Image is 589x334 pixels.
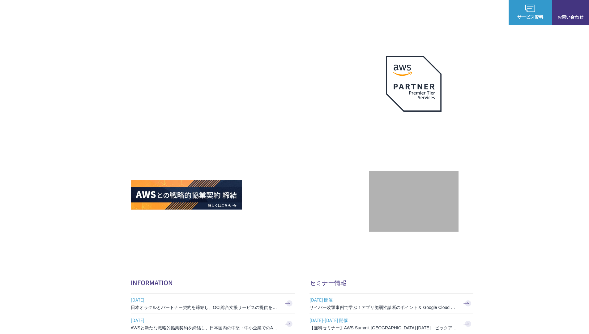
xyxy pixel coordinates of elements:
span: [DATE] [131,315,279,325]
p: ナレッジ [449,9,473,16]
a: 導入事例 [420,9,437,16]
p: AWSの導入からコスト削減、 構成・運用の最適化からデータ活用まで 規模や業種業態を問わない マネージドサービスで [131,68,369,96]
img: AWSプレミアティアサービスパートナー [386,56,442,112]
span: NHN テコラス AWS総合支援サービス [71,6,116,19]
a: [DATE] 日本オラクルとパートナー契約を締結し、OCI総合支援サービスの提供を開始 [131,293,295,314]
p: 強み [295,9,309,16]
span: サービス資料 [509,14,552,20]
span: [DATE]-[DATE] 開催 [309,315,458,325]
img: お問い合わせ [566,5,575,12]
a: ログイン [485,9,502,16]
a: [DATE]-[DATE] 開催 【無料セミナー】AWS Summit [GEOGRAPHIC_DATA] [DATE] ピックアップセッション [309,314,473,334]
a: AWS総合支援サービス C-Chorus NHN テコラスAWS総合支援サービス [9,5,116,20]
span: [DATE] [131,295,279,304]
h2: INFORMATION [131,278,295,287]
p: サービス [322,9,345,16]
h2: セミナー情報 [309,278,473,287]
h3: AWSと新たな戦略的協業契約を締結し、日本国内の中堅・中小企業でのAWS活用を加速 [131,325,279,331]
span: [DATE] 開催 [309,295,458,304]
h3: 日本オラクルとパートナー契約を締結し、OCI総合支援サービスの提供を開始 [131,304,279,310]
span: お問い合わせ [552,14,589,20]
h1: AWS ジャーニーの 成功を実現 [131,102,369,161]
img: AWS請求代行サービス 統合管理プラン [246,180,357,210]
p: 業種別ソリューション [358,9,407,16]
img: AWS総合支援サービス C-Chorus サービス資料 [525,5,535,12]
em: AWS [407,119,420,128]
a: [DATE] AWSと新たな戦略的協業契約を締結し、日本国内の中堅・中小企業でのAWS活用を加速 [131,314,295,334]
h3: 【無料セミナー】AWS Summit [GEOGRAPHIC_DATA] [DATE] ピックアップセッション [309,325,458,331]
h3: サイバー攻撃事例で学ぶ！アプリ脆弱性診断のポイント＆ Google Cloud セキュリティ対策 [309,304,458,310]
img: AWSとの戦略的協業契約 締結 [131,180,242,210]
img: 契約件数 [381,180,446,225]
a: [DATE] 開催 サイバー攻撃事例で学ぶ！アプリ脆弱性診断のポイント＆ Google Cloud セキュリティ対策 [309,293,473,314]
p: 最上位プレミアティア サービスパートナー [378,119,449,143]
